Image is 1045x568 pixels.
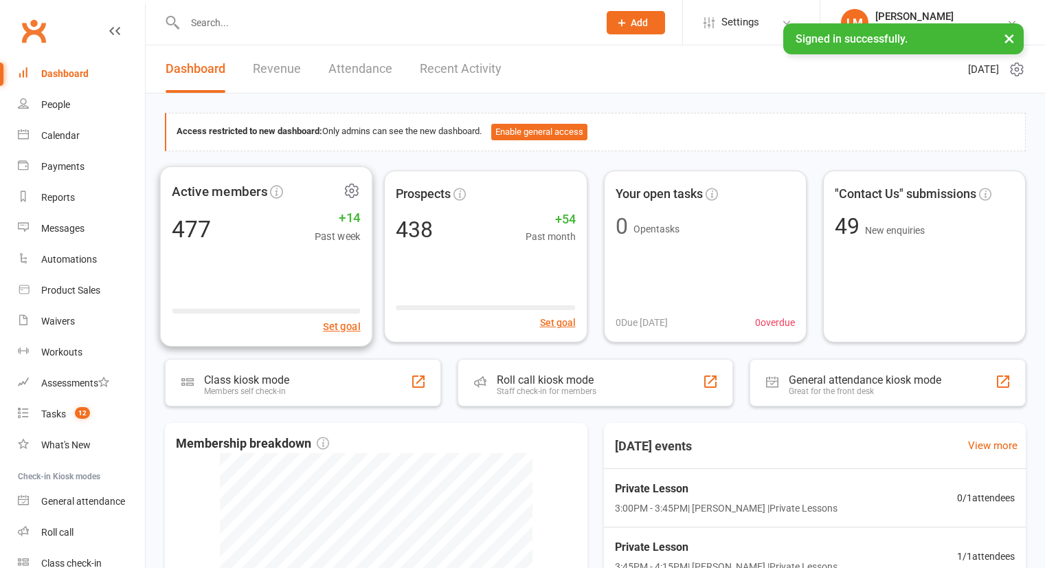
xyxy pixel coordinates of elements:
[41,439,91,450] div: What's New
[18,368,145,399] a: Assessments
[328,45,392,93] a: Attendance
[41,223,85,234] div: Messages
[615,538,838,556] span: Private Lesson
[18,182,145,213] a: Reports
[420,45,502,93] a: Recent Activity
[721,7,759,38] span: Settings
[957,490,1015,505] span: 0 / 1 attendees
[18,244,145,275] a: Automations
[41,192,75,203] div: Reports
[181,13,589,32] input: Search...
[204,373,289,386] div: Class kiosk mode
[41,161,85,172] div: Payments
[616,215,628,237] div: 0
[41,527,74,538] div: Roll call
[41,68,89,79] div: Dashboard
[491,124,587,140] button: Enable general access
[789,373,941,386] div: General attendance kiosk mode
[631,17,648,28] span: Add
[323,318,361,334] button: Set goal
[835,184,976,204] span: "Contact Us" submissions
[315,228,361,244] span: Past week
[604,434,703,459] h3: [DATE] events
[18,89,145,120] a: People
[997,23,1022,53] button: ×
[497,373,596,386] div: Roll call kiosk mode
[18,306,145,337] a: Waivers
[957,549,1015,564] span: 1 / 1 attendees
[526,210,576,230] span: +54
[176,434,329,454] span: Membership breakdown
[875,10,1007,23] div: [PERSON_NAME]
[615,501,838,516] span: 3:00PM - 3:45PM | [PERSON_NAME] | Private Lessons
[796,32,908,45] span: Signed in successfully.
[41,378,109,389] div: Assessments
[607,11,665,34] button: Add
[18,399,145,430] a: Tasks 12
[616,184,703,204] span: Your open tasks
[18,430,145,461] a: What's New
[615,480,838,498] span: Private Lesson
[204,386,289,396] div: Members self check-in
[41,347,82,358] div: Workouts
[177,126,322,136] strong: Access restricted to new dashboard:
[835,213,865,239] span: 49
[616,315,668,330] span: 0 Due [DATE]
[41,408,66,419] div: Tasks
[18,517,145,548] a: Roll call
[166,45,225,93] a: Dashboard
[526,229,576,244] span: Past month
[875,23,1007,35] div: Bulldog Gym Castle Hill Pty Ltd
[865,225,925,236] span: New enquiries
[841,9,868,36] div: LM
[396,184,451,204] span: Prospects
[253,45,301,93] a: Revenue
[18,213,145,244] a: Messages
[41,254,97,265] div: Automations
[18,486,145,517] a: General attendance kiosk mode
[789,386,941,396] div: Great for the front desk
[41,285,100,296] div: Product Sales
[18,275,145,306] a: Product Sales
[18,337,145,368] a: Workouts
[968,61,999,78] span: [DATE]
[18,120,145,151] a: Calendar
[497,386,596,396] div: Staff check-in for members
[41,99,70,110] div: People
[172,217,211,240] div: 477
[755,315,795,330] span: 0 overdue
[177,124,1015,140] div: Only admins can see the new dashboard.
[633,223,679,234] span: Open tasks
[396,219,433,241] div: 438
[540,315,576,330] button: Set goal
[18,151,145,182] a: Payments
[41,496,125,507] div: General attendance
[968,437,1018,454] a: View more
[315,207,361,228] span: +14
[18,58,145,89] a: Dashboard
[41,316,75,327] div: Waivers
[75,407,90,419] span: 12
[41,130,80,141] div: Calendar
[172,181,267,201] span: Active members
[16,14,51,48] a: Clubworx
